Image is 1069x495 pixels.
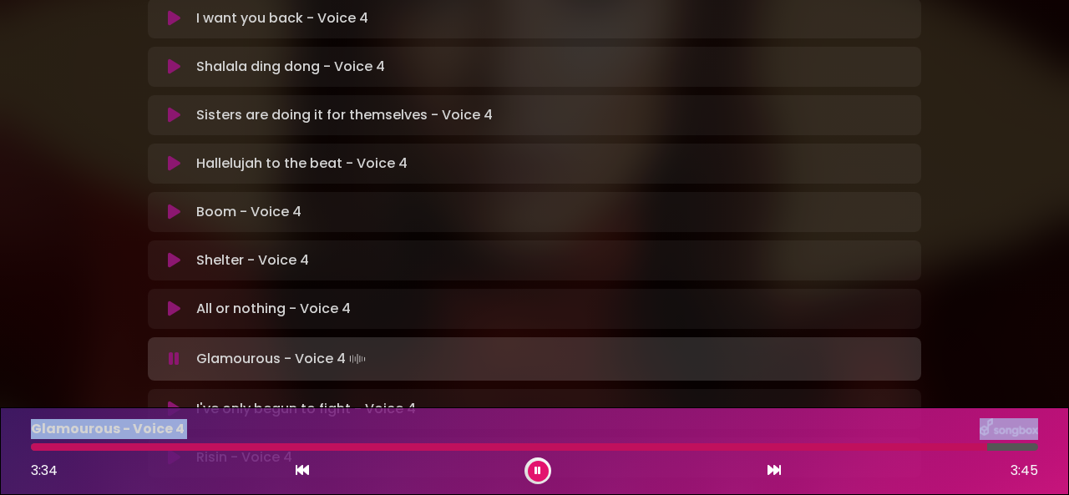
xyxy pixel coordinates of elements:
p: All or nothing - Voice 4 [196,299,351,319]
p: Shelter - Voice 4 [196,250,309,270]
p: I want you back - Voice 4 [196,8,368,28]
p: Shalala ding dong - Voice 4 [196,57,385,77]
img: songbox-logo-white.png [980,418,1038,440]
p: Glamourous - Voice 4 [196,347,369,371]
p: Sisters are doing it for themselves - Voice 4 [196,105,493,125]
p: I've only begun to fight - Voice 4 [196,399,416,419]
p: Boom - Voice 4 [196,202,301,222]
p: Glamourous - Voice 4 [31,419,185,439]
img: waveform4.gif [346,347,369,371]
span: 3:45 [1011,461,1038,481]
p: Hallelujah to the beat - Voice 4 [196,154,408,174]
span: 3:34 [31,461,58,480]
